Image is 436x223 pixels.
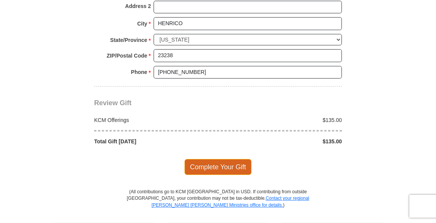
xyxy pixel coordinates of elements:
div: $135.00 [218,138,346,145]
div: KCM Offerings [90,116,218,124]
div: $135.00 [218,116,346,124]
span: Review Gift [94,99,131,107]
p: (All contributions go to KCM [GEOGRAPHIC_DATA] in USD. If contributing from outside [GEOGRAPHIC_D... [127,189,309,222]
strong: Address 2 [125,1,151,11]
strong: ZIP/Postal Code [107,50,147,61]
strong: City [137,18,147,29]
a: Contact your regional [PERSON_NAME] [PERSON_NAME] Ministries office for details. [151,196,309,207]
div: Total Gift [DATE] [90,138,218,145]
span: Complete Your Gift [184,159,252,175]
strong: Phone [131,67,147,77]
strong: State/Province [110,35,147,45]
